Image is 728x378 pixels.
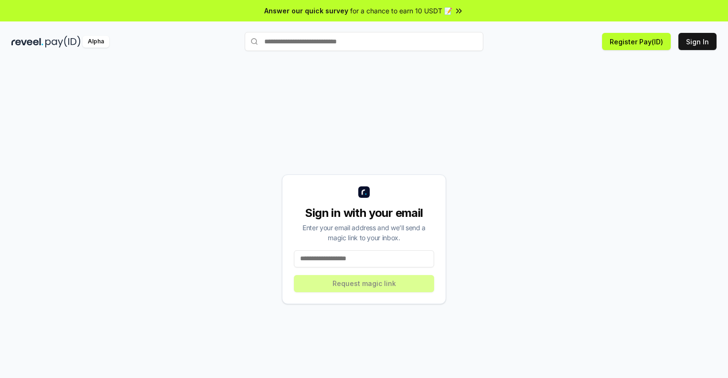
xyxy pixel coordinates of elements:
div: Alpha [83,36,109,48]
div: Enter your email address and we’ll send a magic link to your inbox. [294,223,434,243]
button: Register Pay(ID) [602,33,671,50]
img: logo_small [358,186,370,198]
img: reveel_dark [11,36,43,48]
span: Answer our quick survey [264,6,348,16]
img: pay_id [45,36,81,48]
div: Sign in with your email [294,205,434,221]
button: Sign In [678,33,717,50]
span: for a chance to earn 10 USDT 📝 [350,6,452,16]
